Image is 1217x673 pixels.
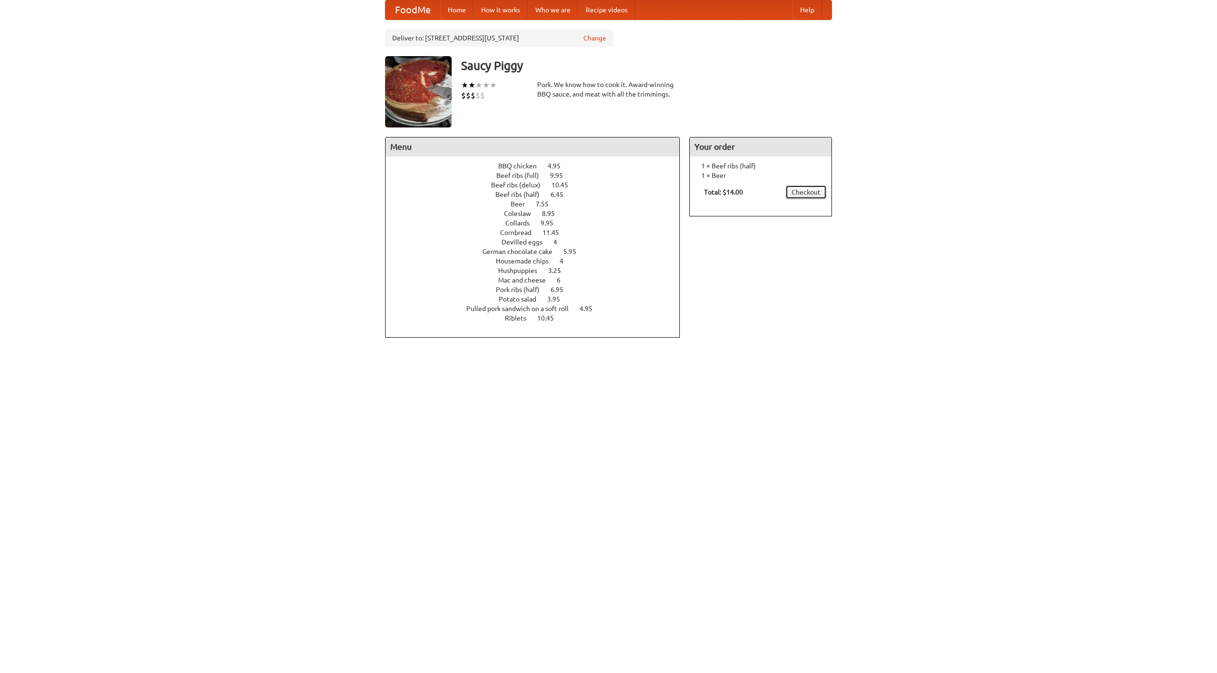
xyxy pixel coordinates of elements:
a: Devilled eggs 4 [502,238,575,246]
a: FoodMe [386,0,440,20]
span: Potato salad [499,295,546,303]
li: $ [480,90,485,101]
span: 6.95 [551,286,573,293]
span: Coleslaw [504,210,541,217]
span: 5.95 [563,248,586,255]
a: Pulled pork sandwich on a soft roll 4.95 [466,305,610,312]
a: Coleslaw 8.95 [504,210,572,217]
a: BBQ chicken 4.95 [498,162,578,170]
li: $ [466,90,471,101]
span: German chocolate cake [483,248,562,255]
span: Beef ribs (half) [495,191,549,198]
span: 4.95 [548,162,570,170]
li: 1 × Beer [695,171,827,180]
a: Beef ribs (half) 6.45 [495,191,581,198]
li: ★ [490,80,497,90]
a: Beef ribs (delux) 10.45 [491,181,586,189]
a: Beer 7.55 [511,200,566,208]
a: Help [792,0,822,20]
span: Cornbread [500,229,541,236]
a: Recipe videos [578,0,635,20]
span: 6 [557,276,570,284]
h4: Menu [386,137,679,156]
img: angular.jpg [385,56,452,127]
a: Mac and cheese 6 [498,276,578,284]
span: BBQ chicken [498,162,546,170]
a: Housemade chips 4 [496,257,581,265]
span: 8.95 [542,210,564,217]
span: 4.95 [580,305,602,312]
a: Potato salad 3.95 [499,295,578,303]
span: Devilled eggs [502,238,552,246]
a: German chocolate cake 5.95 [483,248,594,255]
li: ★ [461,80,468,90]
span: Riblets [505,314,536,322]
li: $ [475,90,480,101]
span: 6.45 [551,191,573,198]
li: ★ [483,80,490,90]
h3: Saucy Piggy [461,56,832,75]
span: Pulled pork sandwich on a soft roll [466,305,578,312]
a: Beef ribs (full) 9.95 [496,172,580,179]
a: Checkout [785,185,827,199]
a: Collards 9.95 [505,219,571,227]
li: ★ [475,80,483,90]
span: 3.25 [548,267,570,274]
span: 11.45 [542,229,569,236]
span: 3.95 [547,295,570,303]
li: $ [461,90,466,101]
span: Hushpuppies [498,267,547,274]
a: Riblets 10.45 [505,314,571,322]
li: ★ [468,80,475,90]
span: 7.55 [536,200,558,208]
li: $ [471,90,475,101]
span: Collards [505,219,539,227]
span: Beef ribs (full) [496,172,549,179]
a: Who we are [528,0,578,20]
b: Total: $14.00 [704,188,743,196]
span: Pork ribs (half) [496,286,549,293]
span: 10.45 [551,181,578,189]
a: Change [583,33,606,43]
a: Cornbread 11.45 [500,229,577,236]
h4: Your order [690,137,831,156]
span: Beef ribs (delux) [491,181,550,189]
span: 10.45 [537,314,563,322]
div: Deliver to: [STREET_ADDRESS][US_STATE] [385,29,613,47]
span: Beer [511,200,534,208]
span: Mac and cheese [498,276,555,284]
span: 4 [560,257,573,265]
a: Hushpuppies 3.25 [498,267,579,274]
a: Pork ribs (half) 6.95 [496,286,581,293]
a: How it works [473,0,528,20]
span: 4 [553,238,567,246]
span: Housemade chips [496,257,558,265]
span: 9.95 [550,172,572,179]
a: Home [440,0,473,20]
span: 9.95 [541,219,563,227]
li: 1 × Beef ribs (half) [695,161,827,171]
div: Pork. We know how to cook it. Award-winning BBQ sauce, and meat with all the trimmings. [537,80,680,99]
